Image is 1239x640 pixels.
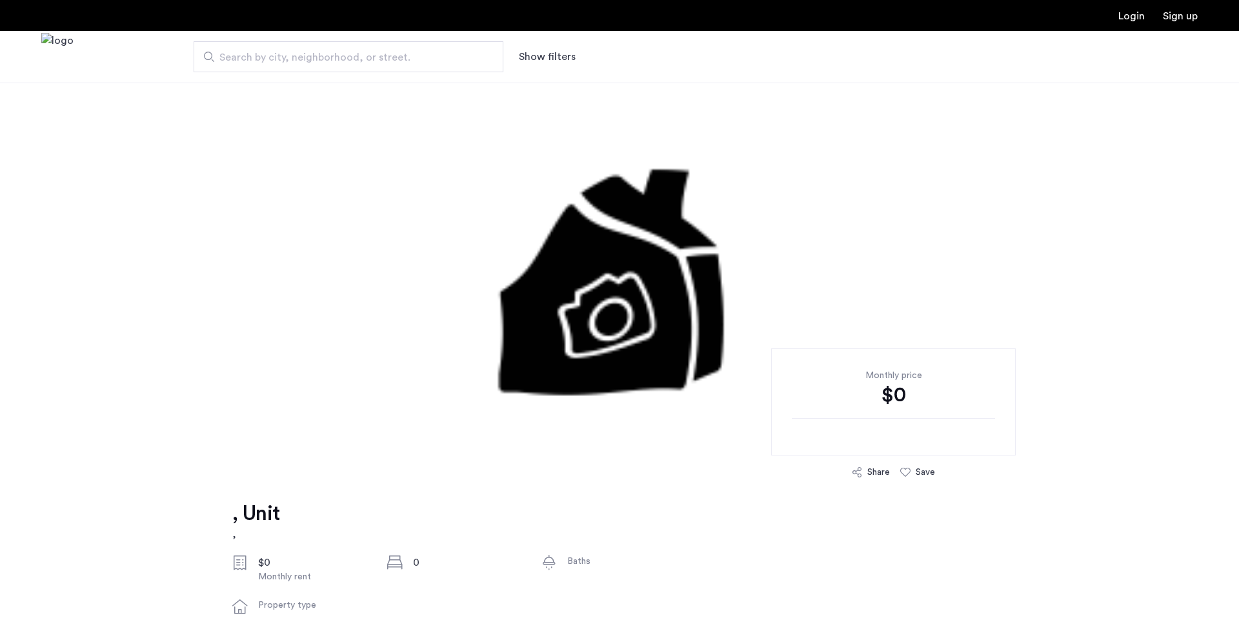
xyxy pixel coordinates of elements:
img: logo [41,33,74,81]
div: Monthly price [792,369,995,382]
div: Property type [258,599,367,612]
div: $0 [792,382,995,408]
img: 1.gif [223,83,1016,470]
a: Registration [1163,11,1198,21]
div: Share [867,466,890,479]
div: Baths [567,555,676,568]
span: Search by city, neighborhood, or street. [219,50,467,65]
a: Login [1118,11,1145,21]
div: Save [916,466,935,479]
a: Cazamio Logo [41,33,74,81]
a: , Unit, [232,501,279,542]
input: Apartment Search [194,41,503,72]
h1: , Unit [232,501,279,526]
div: $0 [258,555,367,570]
div: 0 [413,555,521,570]
h2: , [232,526,279,542]
button: Show or hide filters [519,49,576,65]
div: Monthly rent [258,570,367,583]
